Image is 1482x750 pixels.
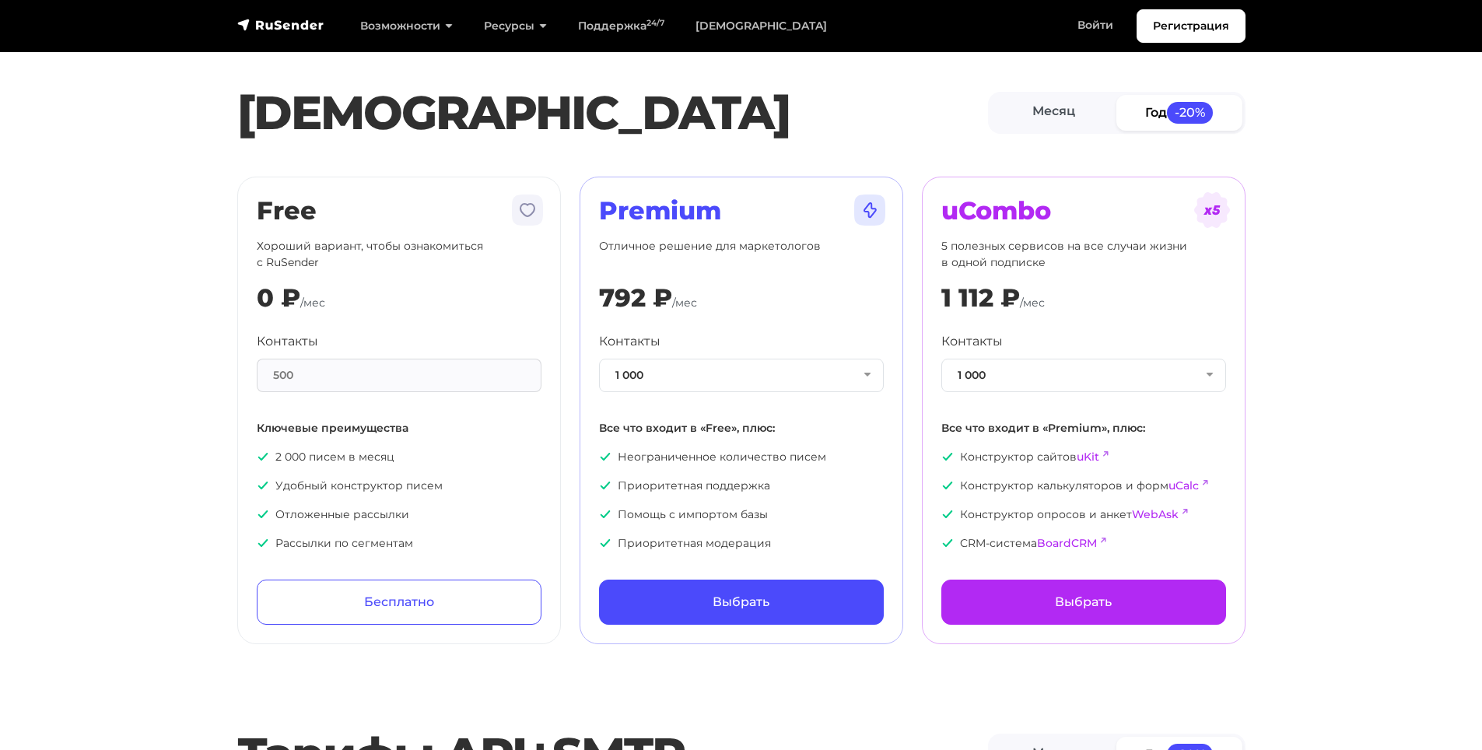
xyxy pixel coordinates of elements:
a: [DEMOGRAPHIC_DATA] [680,10,843,42]
img: icon-ok.svg [941,450,954,463]
p: Конструктор калькуляторов и форм [941,478,1226,494]
a: Год [1116,95,1242,130]
sup: 24/7 [646,18,664,28]
img: icon-ok.svg [257,479,269,492]
a: Выбрать [941,580,1226,625]
h2: Free [257,196,541,226]
img: icon-ok.svg [257,508,269,520]
span: /мес [1020,296,1045,310]
h1: [DEMOGRAPHIC_DATA] [237,85,988,141]
button: 1 000 [941,359,1226,392]
img: tarif-premium.svg [851,191,888,229]
p: Рассылки по сегментам [257,535,541,552]
img: icon-ok.svg [599,450,611,463]
div: 0 ₽ [257,283,300,313]
a: Поддержка24/7 [562,10,680,42]
span: -20% [1167,102,1214,123]
p: Неограниченное количество писем [599,449,884,465]
p: Помощь с импортом базы [599,506,884,523]
a: Месяц [991,95,1117,130]
a: Выбрать [599,580,884,625]
h2: uCombo [941,196,1226,226]
label: Контакты [599,332,660,351]
span: /мес [300,296,325,310]
p: Отложенные рассылки [257,506,541,523]
a: Войти [1062,9,1129,41]
p: Отличное решение для маркетологов [599,238,884,271]
label: Контакты [941,332,1003,351]
img: icon-ok.svg [941,479,954,492]
img: icon-ok.svg [941,508,954,520]
img: icon-ok.svg [599,537,611,549]
img: icon-ok.svg [257,450,269,463]
img: icon-ok.svg [941,537,954,549]
img: icon-ok.svg [599,479,611,492]
p: Хороший вариант, чтобы ознакомиться с RuSender [257,238,541,271]
button: 1 000 [599,359,884,392]
p: Приоритетная модерация [599,535,884,552]
img: RuSender [237,17,324,33]
a: Регистрация [1137,9,1246,43]
p: Конструктор сайтов [941,449,1226,465]
img: icon-ok.svg [257,537,269,549]
a: Возможности [345,10,468,42]
p: Конструктор опросов и анкет [941,506,1226,523]
p: 5 полезных сервисов на все случаи жизни в одной подписке [941,238,1226,271]
img: tarif-ucombo.svg [1193,191,1231,229]
span: /мес [672,296,697,310]
p: Все что входит в «Premium», плюс: [941,420,1226,436]
div: 1 112 ₽ [941,283,1020,313]
a: uKit [1077,450,1099,464]
div: 792 ₽ [599,283,672,313]
a: Ресурсы [468,10,562,42]
p: 2 000 писем в месяц [257,449,541,465]
p: Все что входит в «Free», плюс: [599,420,884,436]
p: Удобный конструктор писем [257,478,541,494]
p: CRM-система [941,535,1226,552]
a: WebAsk [1132,507,1179,521]
a: BoardCRM [1037,536,1097,550]
img: tarif-free.svg [509,191,546,229]
a: uCalc [1168,478,1199,492]
a: Бесплатно [257,580,541,625]
label: Контакты [257,332,318,351]
h2: Premium [599,196,884,226]
img: icon-ok.svg [599,508,611,520]
p: Ключевые преимущества [257,420,541,436]
p: Приоритетная поддержка [599,478,884,494]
